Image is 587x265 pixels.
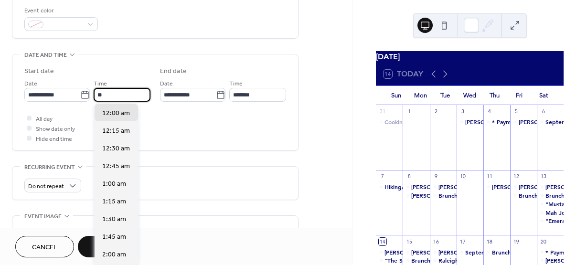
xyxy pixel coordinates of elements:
div: Cooking Class # 2 - "English Tea Party" [384,118,489,126]
span: 1:45 am [102,232,126,242]
div: [PERSON_NAME]- Happy Birthday! [411,183,506,191]
div: 18 [486,238,493,245]
div: [PERSON_NAME] Book Club - September Gathering [438,248,580,256]
div: 5 [513,108,520,115]
div: 12 [513,173,520,180]
div: * Payment Due By Today: "Group Dance Lesson" (On October 1st) [537,248,564,256]
div: Brunch Bunch Gathering - Hosted by Claudia Fenoglio [510,191,537,200]
div: Fri [507,86,532,105]
div: Raleigh Book Club - September Gathering [430,256,457,265]
div: 10 [459,173,467,180]
div: 13 [540,173,547,180]
div: Betty McCarthy- Happy Birthday! [457,118,483,126]
div: 17 [459,238,467,245]
span: Date and time [24,50,67,60]
button: Cancel [15,236,74,257]
div: Pam Collins- Happy Birthday! [430,183,457,191]
div: Julie Eddy - Happy Birthday! [403,248,429,256]
div: [PERSON_NAME]- Happy Birthday! [465,118,560,126]
div: 4 [486,108,493,115]
span: Show date only [36,124,75,134]
div: 9 [433,173,440,180]
div: Start date [24,66,54,76]
div: September Group Luncheon and Members Birthdays # 2 [457,248,483,256]
div: End date [160,66,187,76]
div: "The Sound of Music" 60th Anniversary Classic Showing [376,256,403,265]
div: [PERSON_NAME] - Happy Birthday! [384,248,481,256]
div: Brunch Bunch Gathering - Hosted by Amy Harder [483,248,510,256]
div: [PERSON_NAME] Gathering [411,191,487,200]
div: Brunch Bunch Gathering - Hosted by [PERSON_NAME] [411,256,561,265]
span: 12:00 am [102,108,130,118]
span: 12:45 am [102,161,130,171]
div: Paula Nunley - Happy Birthday! [537,256,564,265]
div: Sun [384,86,408,105]
div: [DATE] [376,51,564,63]
span: 2:00 am [102,250,126,260]
div: "Mustangs" Supper Club [537,200,564,208]
span: Recurring event [24,162,75,172]
div: Brunch Bunch Gathering - Hosted by Nel Edwards [537,191,564,200]
span: Hide end time [36,134,72,144]
div: 2 [433,108,440,115]
div: Angela Zaro- Happy Birtrhday! [537,183,564,191]
div: 15 [406,238,413,245]
div: Brunch Bunch Gathering - Hosted by Debra Ann Johnson [430,191,457,200]
div: Lori Richards - Happy Birthday! [510,118,537,126]
div: Cooking Class # 2 - "English Tea Party" [376,118,403,126]
div: Mon [408,86,433,105]
div: Event color [24,6,96,16]
span: Time [94,79,107,89]
div: 20 [540,238,547,245]
span: Cancel [32,243,57,253]
div: 11 [486,173,493,180]
span: 12:15 am [102,126,130,136]
div: 8 [406,173,413,180]
div: Kathy Foote- Happy Birthday! [510,183,537,191]
div: Brunch Bunch Gathering - Hosted by Pat Engelke [403,256,429,265]
span: 1:30 am [102,214,126,224]
div: 19 [513,238,520,245]
div: September Group Luncheon and Members Birthdays # 1 [537,118,564,126]
div: Sat [531,86,556,105]
span: Time [229,79,243,89]
span: 12:30 am [102,144,130,154]
div: [PERSON_NAME] - Happy Birthday! [411,248,508,256]
span: 1:15 am [102,197,126,207]
div: Cary Bunco Gathering [403,191,429,200]
div: 16 [433,238,440,245]
div: Hiking/Walking Group Outing [384,183,466,191]
div: Wed [458,86,482,105]
span: Do not repeat [28,181,64,192]
div: Suzanne Stephens- Happy Birthday! [403,183,429,191]
div: 14 [379,238,386,245]
div: 31 [379,108,386,115]
span: Date [24,79,37,89]
span: Event image [24,212,62,222]
div: 1 [406,108,413,115]
div: [PERSON_NAME]- Happy Birthday! [438,183,534,191]
div: Claudya Muller - Happy Birthday! [376,248,403,256]
div: 6 [540,108,547,115]
span: All day [36,114,53,124]
div: Hiking/Walking Group Outing [376,183,403,191]
div: "Emerald Gourmets" Supper Club [537,217,564,225]
div: Mah Jongg Gathering [537,209,564,217]
div: Thu [482,86,507,105]
div: "The Sound of Music" 60th Anniversary Classic Showing [384,256,536,265]
div: Raleigh Book Club - September Gathering [438,256,554,265]
div: Ann Burke - Happy Birthday! [483,183,510,191]
button: Save [78,236,127,257]
div: Tue [433,86,458,105]
div: 3 [459,108,467,115]
span: Date [160,79,173,89]
span: 1:00 am [102,179,126,189]
div: * Payment Due By Today: Raleigh Downtown Trolley Tour (On September 21st) [483,118,510,126]
div: Cary Book Club - September Gathering [430,248,457,256]
div: 7 [379,173,386,180]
